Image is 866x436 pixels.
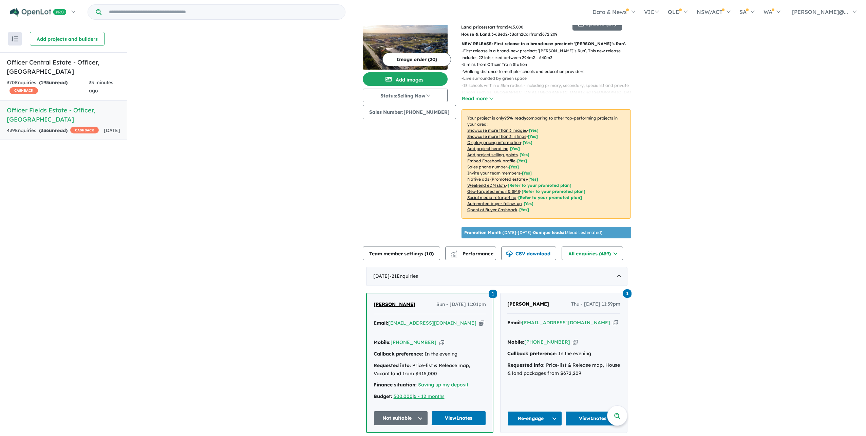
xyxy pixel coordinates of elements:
strong: Mobile: [507,339,524,345]
button: Performance [445,247,496,260]
u: Add project selling-points [467,152,518,157]
button: Read more [462,95,493,103]
strong: Requested info: [507,362,545,368]
p: Your project is only comparing to other top-performing projects in your area: - - - - - - - - - -... [462,109,631,219]
button: Status:Selling Now [363,89,448,102]
p: - First release in a brand-new precinct: ‘[PERSON_NAME]’s Run’. This new release includes 22 lots... [462,48,636,61]
b: 95 % ready [504,115,526,121]
a: 1 [623,289,632,298]
span: Sun - [DATE] 11:01pm [436,301,486,309]
p: - Walking distance to multiple schools and education providers [462,68,636,75]
strong: Callback preference: [374,351,423,357]
img: download icon [506,251,513,257]
span: 1 [489,290,497,298]
u: Sales phone number [467,164,507,169]
a: [PERSON_NAME] [507,300,549,308]
button: Copy [479,320,484,327]
span: 1 [623,289,632,298]
button: CSV download [501,247,556,260]
span: - 21 Enquir ies [390,273,418,279]
u: 3-6 [491,32,497,37]
button: Add projects and builders [30,32,105,46]
u: Add project headline [467,146,508,151]
span: [Yes] [519,207,529,212]
span: [ Yes ] [520,152,529,157]
strong: Email: [507,320,522,326]
p: - 5 mins from Officer Train Station [462,61,636,68]
img: Openlot PRO Logo White [10,8,67,17]
a: View1notes [565,411,620,426]
strong: Budget: [374,393,392,399]
a: Saving up my deposit [418,382,468,388]
button: Copy [573,339,578,346]
strong: Mobile: [374,339,391,345]
img: bar-chart.svg [451,253,457,257]
span: [ Yes ] [510,146,520,151]
strong: Callback preference: [507,350,557,357]
u: Geo-targeted email & SMS [467,189,520,194]
u: Native ads (Promoted estate) [467,177,527,182]
b: House & Land: [461,32,491,37]
button: Add images [363,72,448,86]
span: 336 [41,127,49,133]
strong: Requested info: [374,362,411,368]
a: 500.000 [394,393,413,399]
div: In the evening [374,350,486,358]
span: [Yes] [528,177,538,182]
b: 0 unique leads [533,230,563,235]
a: View1notes [431,411,486,425]
span: [Refer to your promoted plan] [518,195,582,200]
span: CASHBACK [10,87,38,94]
p: NEW RELEASE: First release in a brand-new precinct: ‘[PERSON_NAME]’s Run’. [462,40,631,47]
button: Team member settings (10) [363,247,440,260]
div: 370 Enquir ies [7,79,89,95]
p: start from [461,24,567,31]
span: Performance [452,251,493,257]
p: - 18 schools within a 5km radius - including primary, secondary, specialist and private schools s... [462,82,636,96]
strong: ( unread) [39,127,68,133]
span: [ Yes ] [509,164,519,169]
span: [ Yes ] [528,134,538,139]
span: [ Yes ] [517,158,527,163]
div: Price-list & Release map, House & land packages from $672,209 [507,361,620,378]
button: Copy [439,339,444,346]
span: CASHBACK [70,127,99,133]
u: Display pricing information [467,140,521,145]
span: [PERSON_NAME] [374,301,415,307]
h5: Officer Fields Estate - Officer , [GEOGRAPHIC_DATA] [7,106,120,124]
span: [ Yes ] [522,170,532,176]
a: [EMAIL_ADDRESS][DOMAIN_NAME] [522,320,610,326]
button: All enquiries (439) [562,247,623,260]
span: Thu - [DATE] 11:59pm [571,300,620,308]
strong: Email: [374,320,388,326]
u: OpenLot Buyer Cashback [467,207,517,212]
u: Showcase more than 3 images [467,128,527,133]
a: [PHONE_NUMBER] [391,339,436,345]
span: [Refer to your promoted plan] [508,183,571,188]
span: [Yes] [524,201,533,206]
h5: Officer Central Estate - Officer , [GEOGRAPHIC_DATA] [7,58,120,76]
u: $ 415,000 [506,24,523,30]
button: Image order (20) [382,53,451,66]
div: In the evening [507,350,620,358]
div: 439 Enquir ies [7,127,99,135]
button: Re-engage [507,411,562,426]
u: Weekend eDM slots [467,183,506,188]
button: Copy [613,319,618,326]
button: Sales Number:[PHONE_NUMBER] [363,105,456,119]
p: Bed Bath Car from [461,31,567,38]
img: Officer Fields Estate - Officer [363,19,448,70]
span: 10 [426,251,432,257]
a: 6 - 12 months [414,393,445,399]
button: Not suitable [374,411,428,425]
u: Invite your team members [467,170,520,176]
u: 2 [521,32,523,37]
a: [PHONE_NUMBER] [524,339,570,345]
span: [ Yes ] [529,128,539,133]
span: [DATE] [104,127,120,133]
b: Promotion Month: [464,230,503,235]
img: line-chart.svg [451,251,457,254]
u: 2-3 [505,32,511,37]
